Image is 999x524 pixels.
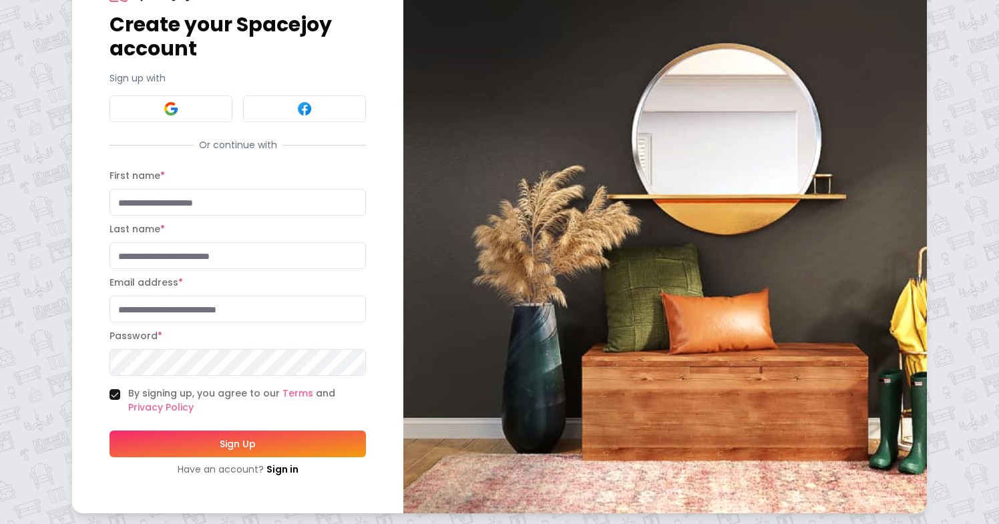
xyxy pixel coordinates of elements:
label: By signing up, you agree to our and [128,386,366,415]
a: Privacy Policy [128,401,194,414]
label: Email address [110,276,183,289]
img: Google signin [163,101,179,117]
label: Last name [110,222,165,236]
a: Terms [282,386,313,400]
div: Have an account? [110,463,366,476]
span: Or continue with [194,138,282,152]
p: Sign up with [110,71,366,85]
h1: Create your Spacejoy account [110,13,366,61]
label: First name [110,169,165,182]
img: Facebook signin [296,101,313,117]
button: Sign Up [110,431,366,457]
a: Sign in [266,463,298,476]
label: Password [110,329,162,342]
